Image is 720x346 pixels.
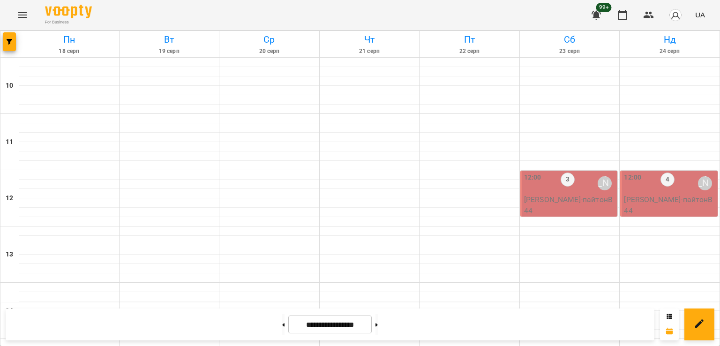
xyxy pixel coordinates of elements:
label: 3 [561,173,575,187]
h6: Пн [21,32,118,47]
span: UA [695,10,705,20]
h6: 20 серп [221,47,318,56]
h6: 21 серп [321,47,418,56]
h6: 18 серп [21,47,118,56]
h6: Вт [121,32,218,47]
label: 4 [660,173,675,187]
h6: Сб [521,32,618,47]
h6: Чт [321,32,418,47]
label: 12:00 [524,173,541,183]
h6: 22 серп [421,47,518,56]
span: For Business [45,19,92,25]
div: Володимир Ярошинський [598,176,612,190]
div: Володимир Ярошинський [698,176,712,190]
img: avatar_s.png [669,8,682,22]
button: UA [691,6,709,23]
p: [PERSON_NAME] - пайтонВ44 [524,194,616,216]
h6: 12 [6,193,13,203]
h6: 19 серп [121,47,218,56]
h6: 13 [6,249,13,260]
h6: 11 [6,137,13,147]
button: Menu [11,4,34,26]
img: Voopty Logo [45,5,92,18]
span: 99+ [596,3,612,12]
h6: 24 серп [621,47,718,56]
h6: Пт [421,32,518,47]
h6: Нд [621,32,718,47]
label: 12:00 [624,173,641,183]
h6: 10 [6,81,13,91]
h6: 23 серп [521,47,618,56]
p: [PERSON_NAME] - пайтонВ44 [624,194,716,216]
h6: Ср [221,32,318,47]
